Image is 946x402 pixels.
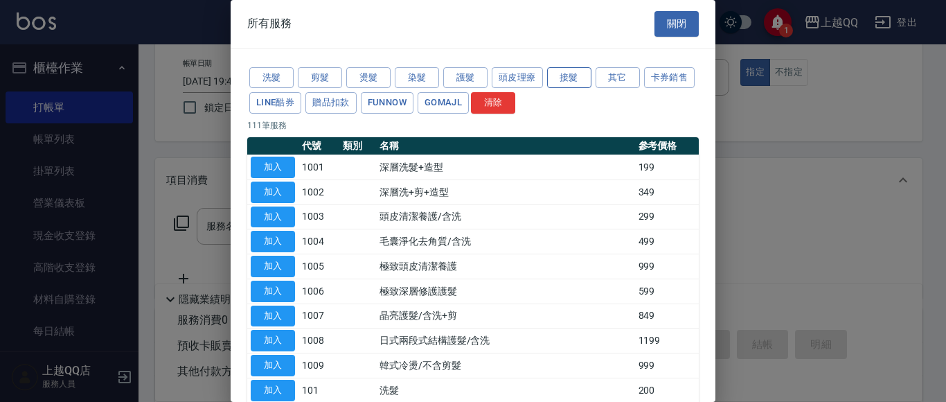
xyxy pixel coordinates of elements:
[251,182,295,203] button: 加入
[298,137,339,155] th: 代號
[376,304,635,329] td: 晶亮護髮/含洗+剪
[635,304,699,329] td: 849
[635,155,699,180] td: 199
[298,204,339,229] td: 1003
[376,204,635,229] td: 頭皮清潔養護/含洗
[376,353,635,378] td: 韓式冷燙/不含剪髮
[298,180,339,204] td: 1002
[635,279,699,304] td: 599
[492,67,543,89] button: 頭皮理療
[654,11,699,37] button: 關閉
[298,254,339,279] td: 1005
[635,353,699,378] td: 999
[251,157,295,178] button: 加入
[471,92,515,114] button: 清除
[376,155,635,180] td: 深層洗髮+造型
[251,306,295,327] button: 加入
[305,92,357,114] button: 贈品扣款
[249,92,301,114] button: LINE酷券
[298,353,339,378] td: 1009
[361,92,413,114] button: FUNNOW
[251,281,295,302] button: 加入
[376,229,635,254] td: 毛囊淨化去角質/含洗
[251,330,295,351] button: 加入
[298,155,339,180] td: 1001
[635,137,699,155] th: 參考價格
[635,204,699,229] td: 299
[395,67,439,89] button: 染髮
[376,180,635,204] td: 深層洗+剪+造型
[249,67,294,89] button: 洗髮
[635,254,699,279] td: 999
[376,279,635,304] td: 極致深層修護護髮
[376,329,635,353] td: 日式兩段式結構護髮/含洗
[298,67,342,89] button: 剪髮
[251,231,295,252] button: 加入
[298,279,339,304] td: 1006
[251,207,295,228] button: 加入
[635,180,699,204] td: 349
[547,67,591,89] button: 接髮
[298,329,339,353] td: 1008
[443,67,488,89] button: 護髮
[247,17,292,30] span: 所有服務
[596,67,640,89] button: 其它
[418,92,469,114] button: GOMAJL
[376,254,635,279] td: 極致頭皮清潔養護
[346,67,391,89] button: 燙髮
[251,380,295,401] button: 加入
[247,119,699,132] p: 111 筆服務
[635,229,699,254] td: 499
[376,137,635,155] th: 名稱
[251,355,295,376] button: 加入
[298,229,339,254] td: 1004
[635,329,699,353] td: 1199
[339,137,376,155] th: 類別
[298,304,339,329] td: 1007
[644,67,695,89] button: 卡券銷售
[251,256,295,277] button: 加入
